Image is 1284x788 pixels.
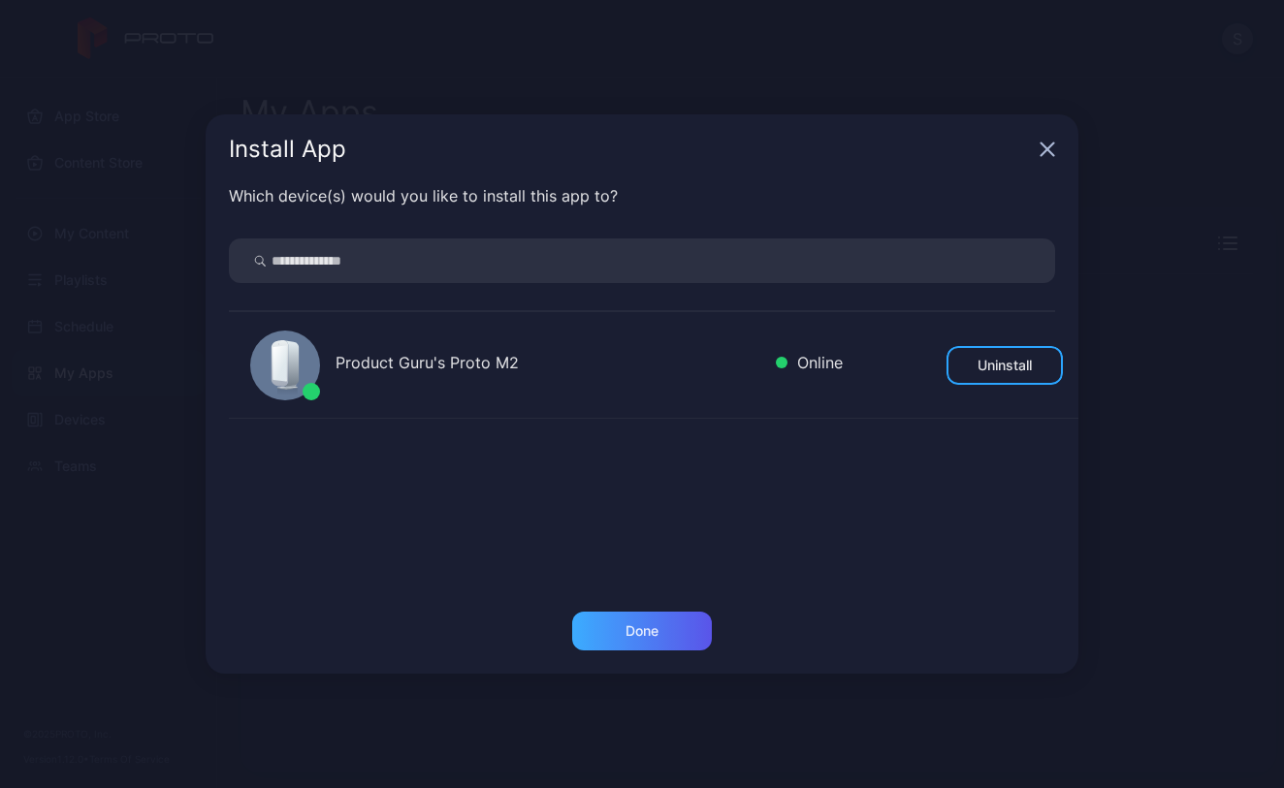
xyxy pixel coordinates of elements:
div: Product Guru's Proto M2 [336,351,760,379]
div: Online [776,351,843,379]
button: Uninstall [947,346,1063,385]
div: Uninstall [978,358,1032,373]
div: Done [626,623,658,639]
div: Install App [229,138,1032,161]
div: Which device(s) would you like to install this app to? [229,184,1055,207]
button: Done [572,612,712,650]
